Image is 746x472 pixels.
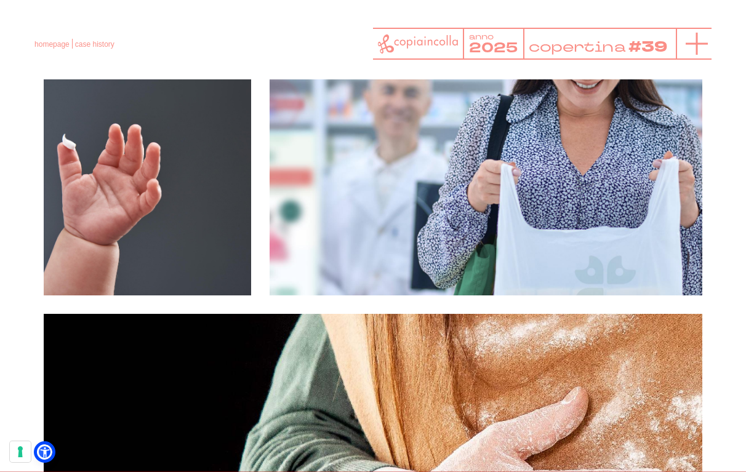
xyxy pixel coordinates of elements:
tspan: #39 [630,36,670,58]
tspan: anno [468,31,493,42]
span: case history [75,40,114,49]
a: homepage [34,40,70,49]
tspan: 2025 [468,39,517,57]
tspan: copertina [529,37,628,56]
button: Le tue preferenze relative al consenso per le tecnologie di tracciamento [10,441,31,462]
a: Open Accessibility Menu [37,444,52,460]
